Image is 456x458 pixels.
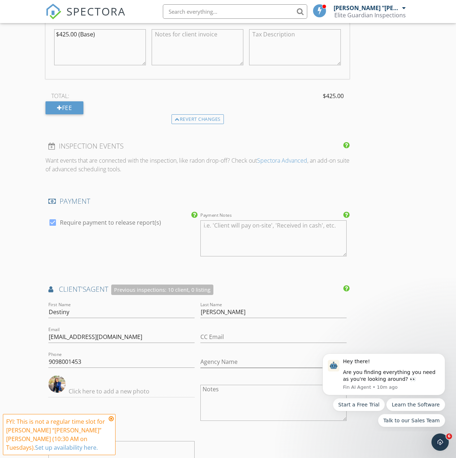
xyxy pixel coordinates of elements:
a: Set up availability here. [35,444,98,452]
img: The Best Home Inspection Software - Spectora [45,4,61,19]
span: TOTAL: [51,92,69,100]
img: data [48,375,66,393]
div: Previous inspections: 10 client, 0 listing [111,285,213,295]
div: Elite Guardian Inspections [334,12,406,19]
h4: PAYMENT [48,197,347,206]
span: $425.00 [323,92,344,100]
a: SPECTORA [45,10,126,25]
span: SPECTORA [66,4,126,19]
input: Click here to add a new photo [48,386,195,397]
label: Require payment to release report(s) [60,219,161,226]
div: Fee [45,101,83,114]
div: Revert changes [171,114,224,124]
h4: AGENT [48,285,347,295]
h4: INSPECTION EVENTS [48,141,347,151]
iframe: Intercom live chat [431,433,449,451]
div: FYI: This is not a regular time slot for [PERSON_NAME] “[PERSON_NAME]” [PERSON_NAME] (10:30 AM on... [6,417,107,452]
input: Search everything... [163,4,307,19]
iframe: Intercom notifications message [312,347,456,431]
textarea: Notes [200,385,347,421]
span: client's [59,284,86,294]
div: [PERSON_NAME] “[PERSON_NAME]” [PERSON_NAME] [334,4,400,12]
a: Spectora Advanced [257,157,307,164]
p: Want events that are connected with the inspection, like radon drop-off? Check out , an add-on su... [45,156,349,173]
span: 6 [446,433,452,439]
